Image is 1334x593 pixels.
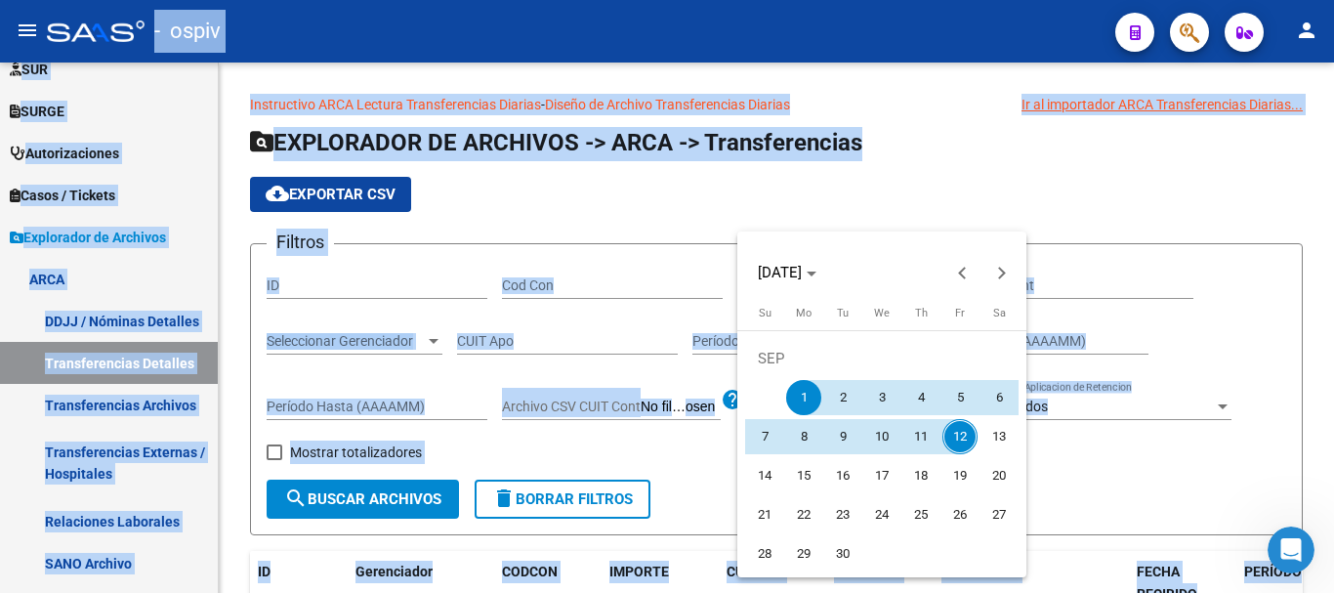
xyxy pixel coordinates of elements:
[745,534,784,573] button: September 28, 2025
[981,497,1017,532] span: 27
[980,378,1019,417] button: September 6, 2025
[901,417,940,456] button: September 11, 2025
[864,458,899,493] span: 17
[874,307,890,319] span: We
[940,378,980,417] button: September 5, 2025
[901,456,940,495] button: September 18, 2025
[786,419,821,454] span: 8
[980,495,1019,534] button: September 27, 2025
[823,378,862,417] button: September 2, 2025
[1268,527,1314,573] iframe: Intercom live chat
[940,495,980,534] button: September 26, 2025
[823,417,862,456] button: September 9, 2025
[825,536,860,572] span: 30
[747,536,782,572] span: 28
[981,458,1017,493] span: 20
[784,495,823,534] button: September 22, 2025
[915,307,928,319] span: Th
[784,456,823,495] button: September 15, 2025
[823,534,862,573] button: September 30, 2025
[784,378,823,417] button: September 1, 2025
[862,456,901,495] button: September 17, 2025
[784,417,823,456] button: September 8, 2025
[901,378,940,417] button: September 4, 2025
[745,339,1019,378] td: SEP
[980,456,1019,495] button: September 20, 2025
[940,417,980,456] button: September 12, 2025
[955,307,965,319] span: Fr
[758,264,802,281] span: [DATE]
[862,417,901,456] button: September 10, 2025
[943,253,982,292] button: Previous month
[940,456,980,495] button: September 19, 2025
[750,255,824,290] button: Choose month and year
[862,378,901,417] button: September 3, 2025
[942,419,978,454] span: 12
[903,497,938,532] span: 25
[796,307,812,319] span: Mo
[903,419,938,454] span: 11
[745,417,784,456] button: September 7, 2025
[784,534,823,573] button: September 29, 2025
[825,419,860,454] span: 9
[825,458,860,493] span: 16
[837,307,849,319] span: Tu
[745,495,784,534] button: September 21, 2025
[981,419,1017,454] span: 13
[825,380,860,415] span: 2
[981,380,1017,415] span: 6
[903,380,938,415] span: 4
[862,495,901,534] button: September 24, 2025
[993,307,1006,319] span: Sa
[864,419,899,454] span: 10
[823,495,862,534] button: September 23, 2025
[942,497,978,532] span: 26
[747,419,782,454] span: 7
[786,497,821,532] span: 22
[786,458,821,493] span: 15
[903,458,938,493] span: 18
[759,307,771,319] span: Su
[864,497,899,532] span: 24
[864,380,899,415] span: 3
[980,417,1019,456] button: September 13, 2025
[745,456,784,495] button: September 14, 2025
[747,497,782,532] span: 21
[901,495,940,534] button: September 25, 2025
[823,456,862,495] button: September 16, 2025
[825,497,860,532] span: 23
[786,536,821,572] span: 29
[747,458,782,493] span: 14
[982,253,1021,292] button: Next month
[942,380,978,415] span: 5
[786,380,821,415] span: 1
[942,458,978,493] span: 19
